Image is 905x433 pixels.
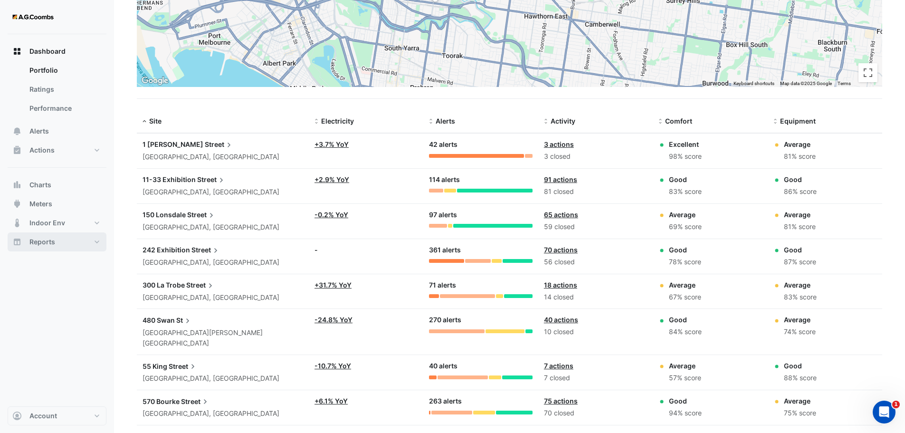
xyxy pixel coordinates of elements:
[314,281,352,289] a: +31.7% YoY
[143,187,303,198] div: [GEOGRAPHIC_DATA], [GEOGRAPHIC_DATA]
[669,257,701,268] div: 78% score
[143,246,190,254] span: 242 Exhibition
[8,175,106,194] button: Charts
[734,80,774,87] button: Keyboard shortcuts
[197,174,226,185] span: Street
[429,361,532,372] div: 40 alerts
[143,397,180,405] span: 570 Bourke
[784,396,816,406] div: Average
[143,175,196,183] span: 11-33 Exhibition
[29,237,55,247] span: Reports
[669,361,701,371] div: Average
[784,373,817,384] div: 88% score
[873,401,895,423] iframe: Intercom live chat
[858,63,877,82] button: Toggle fullscreen view
[669,245,701,255] div: Good
[784,292,817,303] div: 83% score
[181,396,210,406] span: Street
[143,327,303,349] div: [GEOGRAPHIC_DATA][PERSON_NAME][GEOGRAPHIC_DATA]
[784,186,817,197] div: 86% score
[429,245,532,256] div: 361 alerts
[12,180,22,190] app-icon: Charts
[143,362,167,370] span: 55 King
[669,151,702,162] div: 98% score
[143,257,303,268] div: [GEOGRAPHIC_DATA], [GEOGRAPHIC_DATA]
[784,139,816,149] div: Average
[892,401,900,408] span: 1
[544,186,647,197] div: 81 closed
[784,408,816,419] div: 75% score
[669,221,702,232] div: 69% score
[544,211,578,219] a: 65 actions
[669,315,702,325] div: Good
[780,117,816,125] span: Equipment
[8,141,106,160] button: Actions
[29,411,57,421] span: Account
[12,237,22,247] app-icon: Reports
[12,47,22,56] app-icon: Dashboard
[29,126,49,136] span: Alerts
[314,175,349,183] a: +2.9% YoY
[784,361,817,371] div: Good
[669,373,701,384] div: 57% score
[29,145,55,155] span: Actions
[544,221,647,232] div: 59 closed
[22,80,106,99] a: Ratings
[143,316,175,324] span: 480 Swan
[784,315,816,325] div: Average
[784,280,817,290] div: Average
[669,210,702,220] div: Average
[544,292,647,303] div: 14 closed
[29,218,65,228] span: Indoor Env
[314,211,348,219] a: -0.2% YoY
[321,117,354,125] span: Electricity
[143,408,303,419] div: [GEOGRAPHIC_DATA], [GEOGRAPHIC_DATA]
[8,122,106,141] button: Alerts
[143,373,303,384] div: [GEOGRAPHIC_DATA], [GEOGRAPHIC_DATA]
[544,316,578,324] a: 40 actions
[314,140,349,148] a: +3.7% YoY
[544,281,577,289] a: 18 actions
[8,42,106,61] button: Dashboard
[29,47,66,56] span: Dashboard
[139,75,171,87] img: Google
[12,145,22,155] app-icon: Actions
[669,280,701,290] div: Average
[544,140,574,148] a: 3 actions
[669,327,702,337] div: 84% score
[669,174,702,184] div: Good
[143,222,303,233] div: [GEOGRAPHIC_DATA], [GEOGRAPHIC_DATA]
[669,408,702,419] div: 94% score
[143,281,185,289] span: 300 La Trobe
[544,151,647,162] div: 3 closed
[784,245,816,255] div: Good
[29,199,52,209] span: Meters
[12,199,22,209] app-icon: Meters
[544,246,578,254] a: 70 actions
[187,210,216,220] span: Street
[669,186,702,197] div: 83% score
[429,315,532,326] div: 270 alerts
[784,210,816,220] div: Average
[8,61,106,122] div: Dashboard
[149,117,162,125] span: Site
[436,117,455,125] span: Alerts
[314,316,352,324] a: -24.8% YoY
[143,211,186,219] span: 150 Lonsdale
[429,280,532,291] div: 71 alerts
[143,292,303,303] div: [GEOGRAPHIC_DATA], [GEOGRAPHIC_DATA]
[838,81,851,86] a: Terms (opens in new tab)
[12,126,22,136] app-icon: Alerts
[8,406,106,425] button: Account
[429,210,532,221] div: 97 alerts
[314,245,418,255] div: -
[544,408,647,419] div: 70 closed
[429,139,532,150] div: 42 alerts
[544,397,578,405] a: 75 actions
[544,175,577,183] a: 91 actions
[784,151,816,162] div: 81% score
[8,213,106,232] button: Indoor Env
[11,8,54,27] img: Company Logo
[784,257,816,268] div: 87% score
[429,174,532,185] div: 114 alerts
